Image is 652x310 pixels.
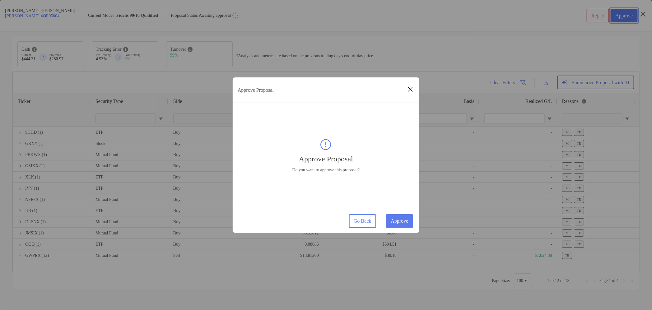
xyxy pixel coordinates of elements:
[386,214,413,228] button: Approve
[406,85,415,94] button: Close modal
[238,86,274,94] p: Approve Proposal
[349,214,376,228] button: Go Back
[299,155,353,163] p: Approve Proposal
[233,77,419,233] div: Approve Proposal
[292,168,360,173] p: Do you want to approve this proposal?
